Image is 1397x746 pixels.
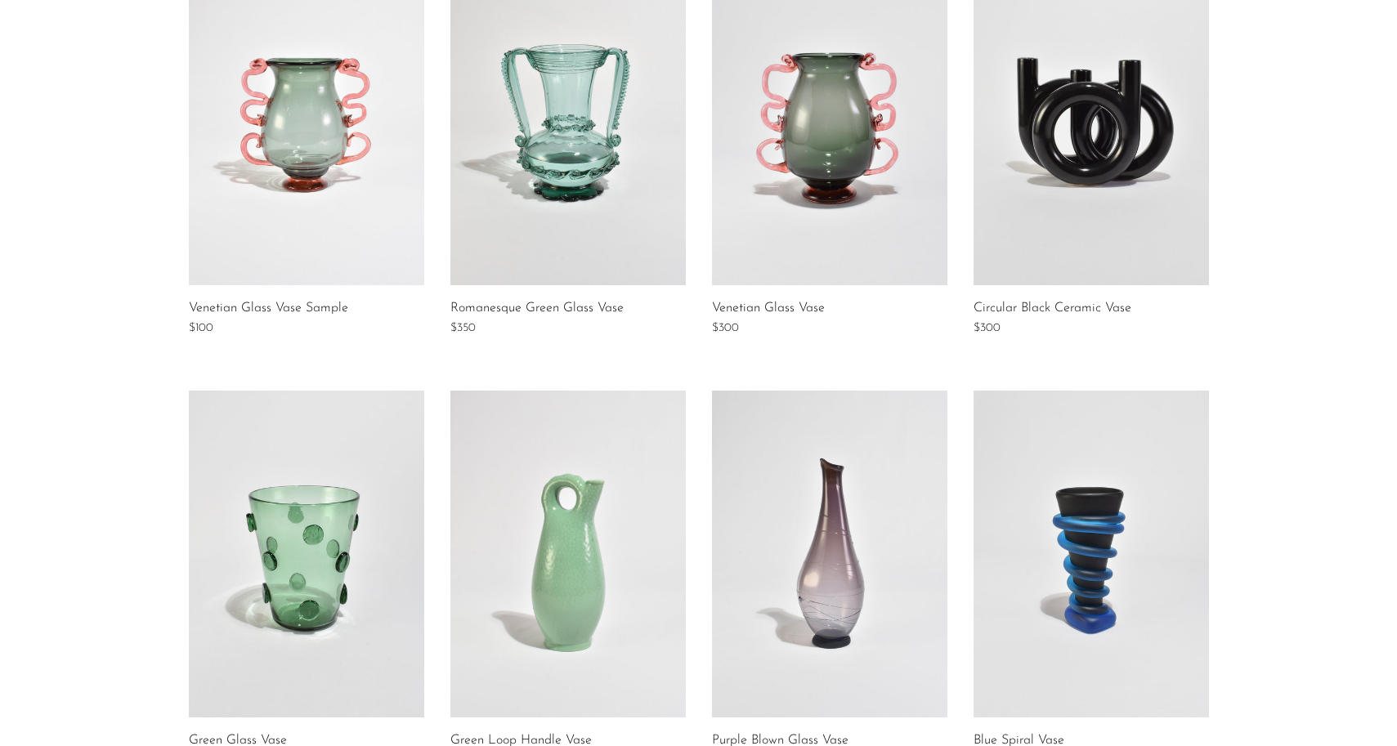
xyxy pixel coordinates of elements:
span: $100 [189,322,213,334]
a: Venetian Glass Vase Sample [189,302,348,316]
span: $350 [450,322,476,334]
a: Circular Black Ceramic Vase [974,302,1131,316]
span: $300 [974,322,1001,334]
a: Venetian Glass Vase [712,302,825,316]
span: $300 [712,322,739,334]
a: Romanesque Green Glass Vase [450,302,624,316]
